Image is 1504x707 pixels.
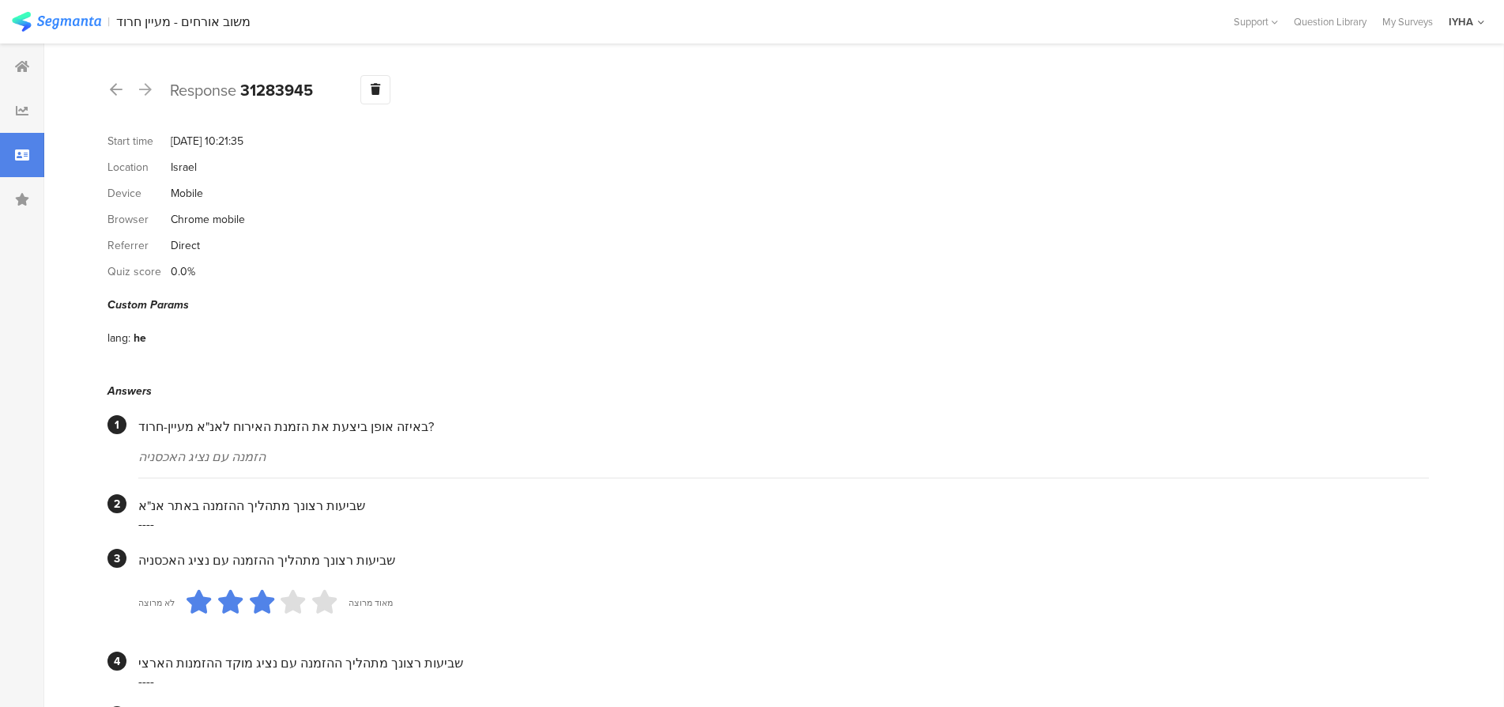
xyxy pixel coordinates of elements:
[107,330,134,346] div: lang:
[138,551,1429,569] div: שביעות רצונך מתהליך ההזמנה עם נציג האכסניה
[134,330,146,346] div: he
[138,654,1429,672] div: שביעות רצונך מתהליך ההזמנה עם נציג מוקד ההזמנות הארצי
[138,497,1429,515] div: שביעות רצונך מתהליך ההזמנה באתר אנ"א
[107,13,110,31] div: |
[1449,14,1473,29] div: IYHA
[171,185,203,202] div: Mobile
[12,12,101,32] img: segmanta logo
[107,297,1429,313] div: Custom Params
[138,515,1429,533] div: ----
[107,549,126,568] div: 3
[107,237,171,254] div: Referrer
[171,159,197,176] div: Israel
[107,383,1429,399] div: Answers
[107,133,171,149] div: Start time
[107,415,126,434] div: 1
[116,14,251,29] div: משוב אורחים - מעיין חרוד
[107,652,126,671] div: 4
[107,159,171,176] div: Location
[138,596,175,609] div: לא מרוצה
[171,237,200,254] div: Direct
[1374,14,1441,29] a: My Surveys
[107,185,171,202] div: Device
[171,263,195,280] div: 0.0%
[171,211,245,228] div: Chrome mobile
[1234,9,1278,34] div: Support
[1286,14,1374,29] a: Question Library
[107,494,126,513] div: 2
[107,263,171,280] div: Quiz score
[138,448,1429,466] div: הזמנה עם נציג האכסניה
[240,78,313,102] b: 31283945
[138,418,1429,436] div: באיזה אופן ביצעת את הזמנת האירוח לאנ"א מעיין-חרוד?
[349,596,393,609] div: מאוד מרוצה
[138,672,1429,690] div: ----
[107,211,171,228] div: Browser
[171,133,243,149] div: [DATE] 10:21:35
[170,78,236,102] span: Response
